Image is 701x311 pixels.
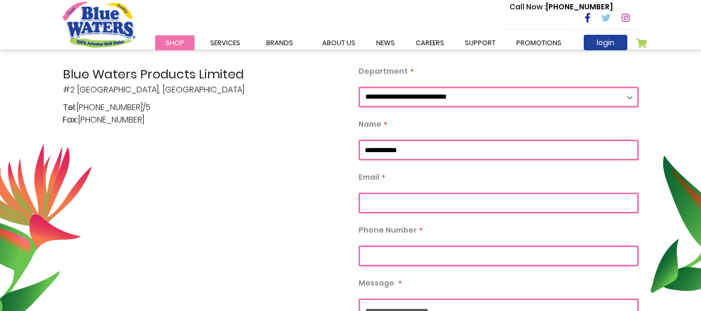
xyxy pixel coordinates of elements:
span: Message [359,278,394,288]
a: login [584,35,627,50]
span: Brands [266,38,293,48]
span: Fax: [63,114,78,126]
span: Call Now : [510,2,546,12]
a: about us [312,35,366,50]
span: Services [210,38,240,48]
p: [PHONE_NUMBER] [510,2,613,12]
a: store logo [63,2,135,47]
span: Name [359,119,381,129]
span: Shop [166,38,184,48]
p: #2 [GEOGRAPHIC_DATA], [GEOGRAPHIC_DATA] [63,65,343,96]
span: Department [359,66,408,76]
span: Blue Waters Products Limited [63,65,343,84]
a: Promotions [506,35,572,50]
a: News [366,35,405,50]
span: Email [359,172,379,182]
a: support [455,35,506,50]
a: careers [405,35,455,50]
span: Tel: [63,101,76,114]
p: [PHONE_NUMBER]/5 [PHONE_NUMBER] [63,101,343,126]
span: Phone Number [359,225,417,235]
